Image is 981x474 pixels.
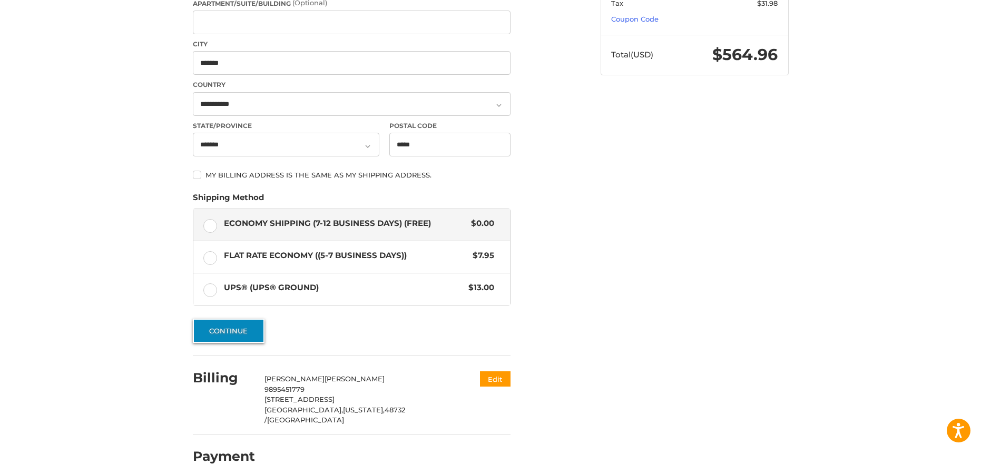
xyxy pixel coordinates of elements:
[193,39,511,49] label: City
[468,250,495,262] span: $7.95
[193,319,264,343] button: Continue
[193,80,511,90] label: Country
[224,218,466,230] span: Economy Shipping (7-12 Business Days) (Free)
[224,282,464,294] span: UPS® (UPS® Ground)
[193,192,264,209] legend: Shipping Method
[343,406,385,414] span: [US_STATE],
[480,371,511,387] button: Edit
[712,45,778,64] span: $564.96
[264,385,305,393] span: 9895451779
[466,218,495,230] span: $0.00
[389,121,511,131] label: Postal Code
[193,370,254,386] h2: Billing
[264,406,343,414] span: [GEOGRAPHIC_DATA],
[224,250,468,262] span: Flat Rate Economy ((5-7 Business Days))
[193,448,255,465] h2: Payment
[193,171,511,179] label: My billing address is the same as my shipping address.
[611,50,653,60] span: Total (USD)
[267,416,344,424] span: [GEOGRAPHIC_DATA]
[464,282,495,294] span: $13.00
[264,374,325,383] span: [PERSON_NAME]
[611,15,659,23] a: Coupon Code
[325,374,385,383] span: [PERSON_NAME]
[264,395,335,403] span: [STREET_ADDRESS]
[193,121,379,131] label: State/Province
